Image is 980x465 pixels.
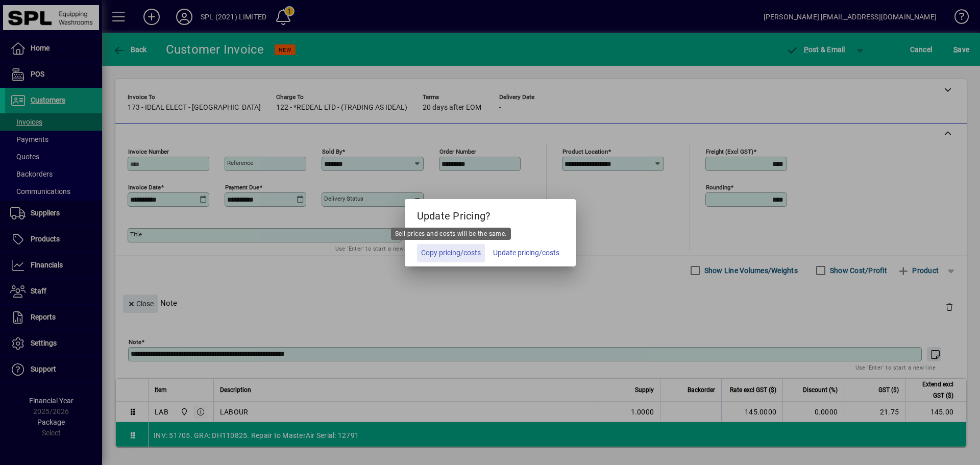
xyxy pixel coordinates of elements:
[417,244,485,262] button: Copy pricing/costs
[391,228,511,240] div: Sell prices and costs will be the same.
[421,248,481,258] span: Copy pricing/costs
[489,244,563,262] button: Update pricing/costs
[493,248,559,258] span: Update pricing/costs
[405,199,576,229] h5: Update Pricing?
